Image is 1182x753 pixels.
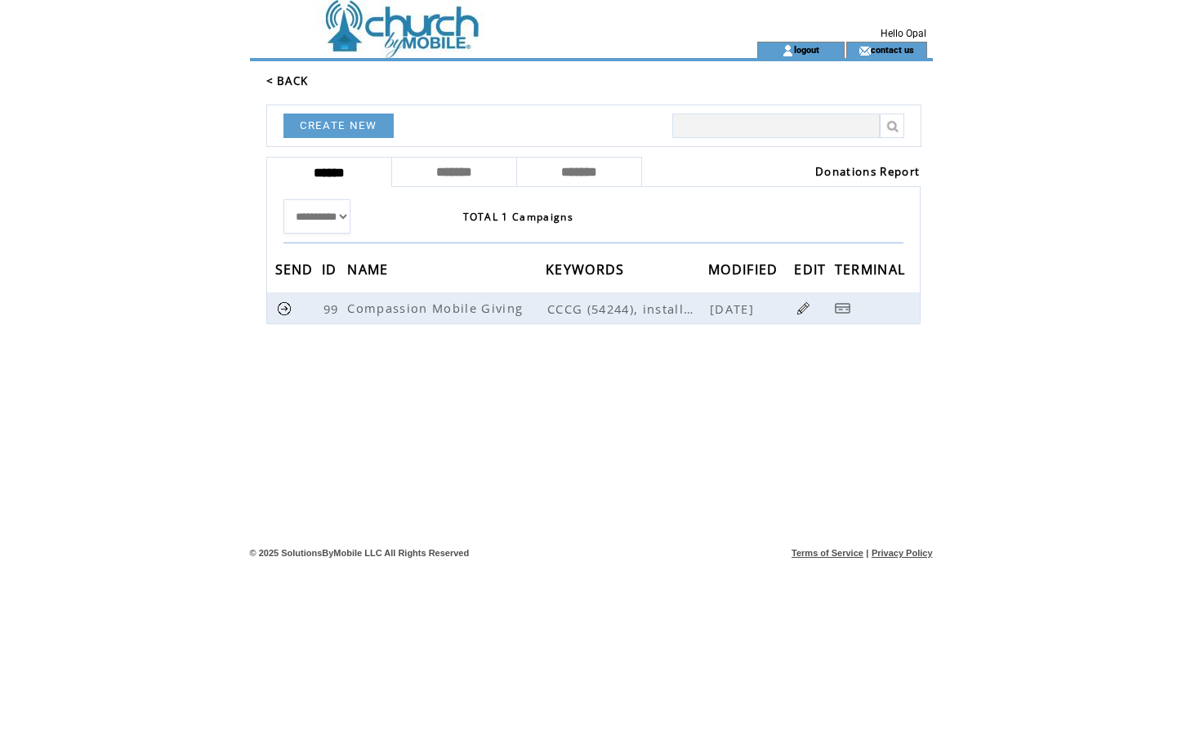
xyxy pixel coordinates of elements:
[835,256,910,287] span: TERMINAL
[794,256,830,287] span: EDIT
[866,548,868,558] span: |
[794,44,819,55] a: logout
[881,28,926,39] span: Hello Opal
[547,301,707,317] span: CCCG (54244), installation (54244)
[792,548,863,558] a: Terms of Service
[815,164,920,179] a: Donations Report
[322,264,341,274] a: ID
[872,548,933,558] a: Privacy Policy
[322,256,341,287] span: ID
[266,74,309,88] a: < BACK
[871,44,914,55] a: contact us
[275,256,318,287] span: SEND
[708,264,783,274] a: MODIFIED
[710,301,758,317] span: [DATE]
[347,264,392,274] a: NAME
[250,548,470,558] span: © 2025 SolutionsByMobile LLC All Rights Reserved
[546,264,629,274] a: KEYWORDS
[283,114,394,138] a: CREATE NEW
[546,256,629,287] span: KEYWORDS
[782,44,794,57] img: account_icon.gif
[347,256,392,287] span: NAME
[323,301,343,317] span: 99
[708,256,783,287] span: MODIFIED
[347,300,527,316] span: Compassion Mobile Giving
[859,44,871,57] img: contact_us_icon.gif
[463,210,574,224] span: TOTAL 1 Campaigns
